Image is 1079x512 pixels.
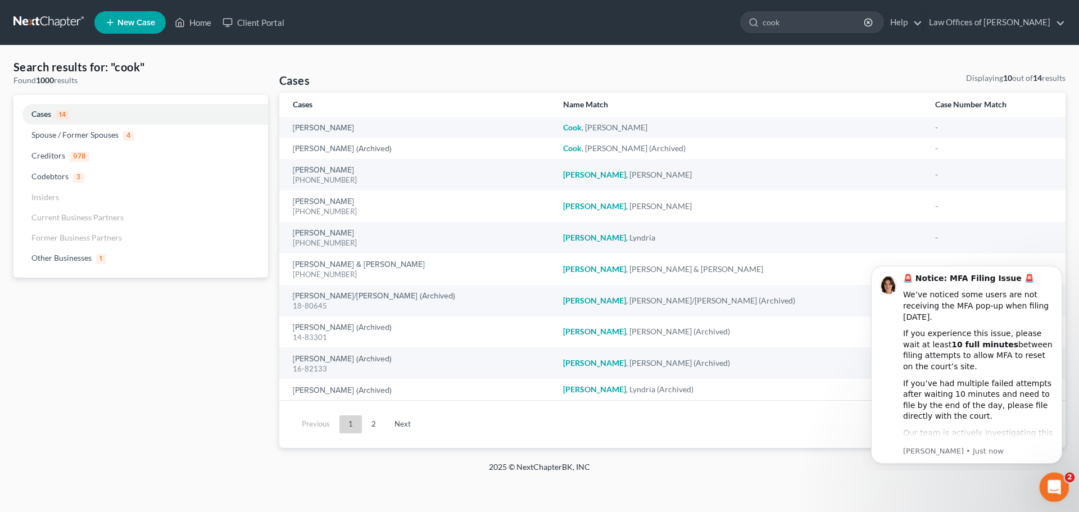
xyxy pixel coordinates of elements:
[31,151,65,160] span: Creditors
[13,166,268,187] a: Codebtors3
[279,93,554,117] th: Cases
[563,384,626,394] em: [PERSON_NAME]
[293,332,545,343] div: 14-83301
[293,324,392,332] a: [PERSON_NAME] (Archived)
[563,358,626,368] em: [PERSON_NAME]
[31,253,92,262] span: Other Businesses
[1040,473,1069,502] iframe: Intercom live chat
[13,75,268,86] div: Found results
[926,93,1066,117] th: Case Number Match
[935,201,1052,212] div: -
[293,145,392,153] a: [PERSON_NAME] (Archived)
[563,143,582,153] em: Cook
[563,264,917,275] div: , [PERSON_NAME] & [PERSON_NAME]
[293,206,545,217] div: [PHONE_NUMBER]
[563,264,626,274] em: [PERSON_NAME]
[13,207,268,228] a: Current Business Partners
[563,232,917,243] div: , Lyndria
[563,296,626,305] em: [PERSON_NAME]
[293,261,425,269] a: [PERSON_NAME] & [PERSON_NAME]
[36,75,54,85] strong: 1000
[563,233,626,242] em: [PERSON_NAME]
[13,248,268,269] a: Other Businesses1
[13,59,268,75] h4: Search results for: "cook"
[56,110,70,120] span: 14
[1033,73,1042,83] strong: 14
[1003,73,1012,83] strong: 10
[293,229,354,237] a: [PERSON_NAME]
[31,130,119,139] span: Spouse / Former Spouses
[219,461,860,482] div: 2025 © NextChapterBK, INC
[31,233,122,242] span: Former Business Partners
[293,198,354,206] a: [PERSON_NAME]
[935,143,1052,154] div: -
[563,170,626,179] em: [PERSON_NAME]
[117,19,155,27] span: New Case
[293,292,455,300] a: [PERSON_NAME]/[PERSON_NAME] (Archived)
[935,169,1052,180] div: -
[293,387,392,395] a: [PERSON_NAME] (Archived)
[13,187,268,207] a: Insiders
[293,166,354,174] a: [PERSON_NAME]
[966,73,1066,84] div: Displaying out of results
[293,355,392,363] a: [PERSON_NAME] (Archived)
[73,173,84,183] span: 3
[31,171,69,181] span: Codebtors
[293,238,545,248] div: [PHONE_NUMBER]
[563,327,626,336] em: [PERSON_NAME]
[293,124,354,132] a: [PERSON_NAME]
[923,12,1065,33] a: Law Offices of [PERSON_NAME]
[293,269,545,280] div: [PHONE_NUMBER]
[386,415,420,433] a: Next
[70,152,89,162] span: 978
[293,364,545,374] div: 16-82133
[854,256,1079,470] iframe: Intercom notifications message
[563,143,917,154] div: , [PERSON_NAME] (Archived)
[13,125,268,146] a: Spouse / Former Spouses4
[885,12,922,33] a: Help
[563,201,917,212] div: , [PERSON_NAME]
[563,169,917,180] div: , [PERSON_NAME]
[31,192,59,202] span: Insiders
[563,123,582,132] em: Cook
[563,201,626,211] em: [PERSON_NAME]
[362,415,385,433] a: 2
[217,12,290,33] a: Client Portal
[563,295,917,306] div: , [PERSON_NAME]/[PERSON_NAME] (Archived)
[339,415,362,433] a: 1
[31,109,51,119] span: Cases
[563,357,917,369] div: , [PERSON_NAME] (Archived)
[279,73,310,88] h4: Cases
[169,12,217,33] a: Home
[554,93,926,117] th: Name Match
[1065,473,1075,483] span: 2
[935,122,1052,133] div: -
[123,131,134,141] span: 4
[935,232,1052,243] div: -
[31,212,124,222] span: Current Business Partners
[96,254,106,264] span: 1
[13,146,268,166] a: Creditors978
[763,12,865,33] input: Search by name...
[563,122,917,133] div: , [PERSON_NAME]
[563,384,917,395] div: , Lyndria (Archived)
[13,104,268,125] a: Cases14
[563,326,917,337] div: , [PERSON_NAME] (Archived)
[293,175,545,185] div: [PHONE_NUMBER]
[13,228,268,248] a: Former Business Partners
[293,301,545,311] div: 18-80645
